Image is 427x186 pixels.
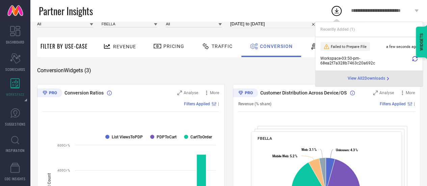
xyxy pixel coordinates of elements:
span: Analyse [184,90,198,95]
svg: Zoom [177,90,182,95]
text: 600Cr % [57,143,70,147]
input: Select time period [230,20,318,28]
span: | [414,102,415,106]
span: WORKSPACE [6,92,25,97]
span: Analyse [379,90,394,95]
text: : 5.2 % [272,154,297,158]
text: List ViewsToPDP [112,135,143,139]
text: PDPToCart [157,135,177,139]
span: CDC INSIGHTS [5,176,26,181]
text: : 3.1 % [301,148,316,152]
span: | [218,102,219,106]
span: Workspace - 03:50-pm - 68ea2f7a328b7463c20a692c [320,56,410,65]
span: Recently Added ( 1 ) [320,27,355,32]
span: Filter By Use-Case [41,42,88,50]
span: Filters Applied [380,102,406,106]
div: Premium [233,88,258,99]
tspan: Web [301,148,307,152]
span: Revenue (% share) [238,102,271,106]
span: Partner Insights [39,4,93,18]
span: SCORECARDS [5,67,25,72]
span: Traffic [212,44,233,49]
text: CartToOrder [190,135,212,139]
span: FBELLA [258,136,272,141]
div: Open download list [330,5,343,17]
span: DASHBOARD [6,39,24,45]
span: a few seconds ago [386,45,418,49]
span: Revenue [113,44,136,49]
tspan: Unknown [336,148,349,152]
span: Pricing [163,44,184,49]
text: : 4.3 % [336,148,358,152]
a: View All2Downloads [348,76,391,81]
span: INSPIRATION [6,148,25,153]
text: 400Cr % [57,168,70,172]
span: View All 2 Downloads [348,76,385,81]
div: Open download page [348,76,391,81]
span: Conversion [260,44,293,49]
div: Retry [412,56,418,65]
span: SUGGESTIONS [5,122,26,127]
span: Failed to Prepare File [331,45,367,49]
span: Customer Distribution Across Device/OS [260,90,347,96]
span: More [210,90,219,95]
svg: Zoom [373,90,378,95]
span: More [406,90,415,95]
span: Conversion Ratios [64,90,104,96]
div: Premium [37,88,62,99]
span: Filters Applied [184,102,210,106]
tspan: Mobile Web [272,154,288,158]
span: Conversion Widgets ( 3 ) [37,67,91,74]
